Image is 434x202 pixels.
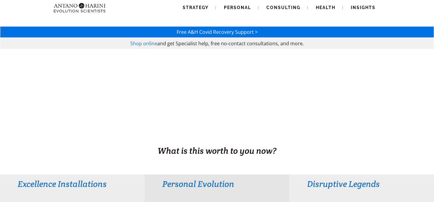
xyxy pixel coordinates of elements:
span: Insights [351,5,376,10]
h3: Disruptive Legends [307,178,416,189]
a: Free A&H Covid Recovery Support > [177,29,258,35]
span: Personal [224,5,251,10]
span: Strategy [183,5,209,10]
span: Health [316,5,335,10]
h3: Personal Evolution [162,178,271,189]
span: and get Specialist help, free no-contact consultations, and more. [157,40,304,47]
h3: Excellence Installations [18,178,127,189]
span: Consulting [266,5,300,10]
h1: BUSINESS. HEALTH. Family. Legacy [1,132,433,145]
span: What is this worth to you now? [158,145,276,156]
a: Shop online [130,40,157,47]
